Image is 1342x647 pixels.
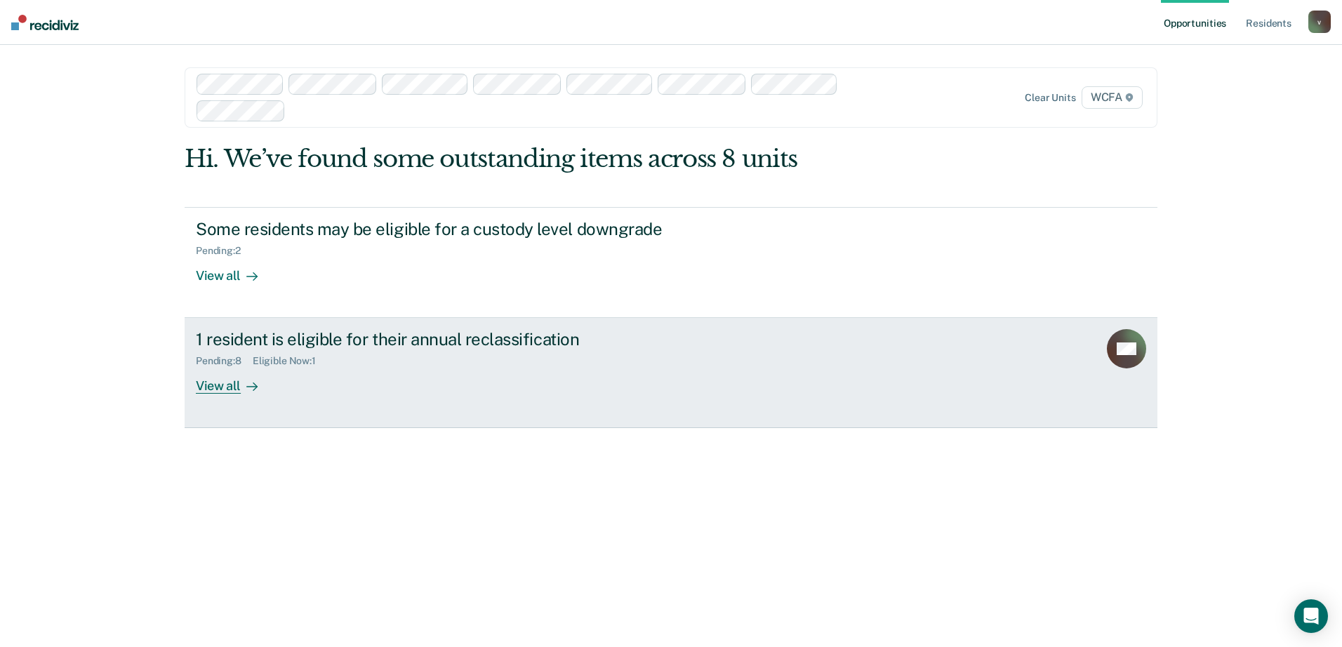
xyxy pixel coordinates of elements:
[1082,86,1143,109] span: WCFA
[1294,599,1328,633] div: Open Intercom Messenger
[1025,92,1076,104] div: Clear units
[196,219,689,239] div: Some residents may be eligible for a custody level downgrade
[185,318,1157,428] a: 1 resident is eligible for their annual reclassificationPending:8Eligible Now:1View all
[253,355,327,367] div: Eligible Now : 1
[185,145,963,173] div: Hi. We’ve found some outstanding items across 8 units
[196,256,274,284] div: View all
[196,355,253,367] div: Pending : 8
[196,367,274,394] div: View all
[1308,11,1331,33] button: v
[11,15,79,30] img: Recidiviz
[196,329,689,349] div: 1 resident is eligible for their annual reclassification
[185,207,1157,318] a: Some residents may be eligible for a custody level downgradePending:2View all
[196,245,252,257] div: Pending : 2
